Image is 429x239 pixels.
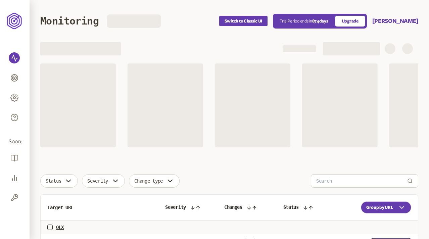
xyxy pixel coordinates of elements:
span: Change type [134,178,163,184]
th: Changes [218,195,277,221]
button: Status [40,174,78,188]
p: Trial Period ends in [280,18,328,24]
button: Change type [129,174,180,188]
span: Severity [87,178,108,184]
button: [PERSON_NAME] [372,17,418,25]
span: Soon: [9,138,21,146]
button: Group by URL [361,201,411,213]
span: 874 days [312,19,328,23]
span: Group by URL [366,205,393,210]
h1: Monitoring [40,15,99,27]
th: Severity [158,195,218,221]
button: Severity [82,174,125,188]
th: Target URL [41,195,158,221]
button: Switch to Classic UI [219,16,268,26]
span: OLX [56,225,64,230]
span: Status [46,178,61,184]
input: Search [316,175,407,187]
th: Status [277,195,345,221]
a: Upgrade [335,16,365,27]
